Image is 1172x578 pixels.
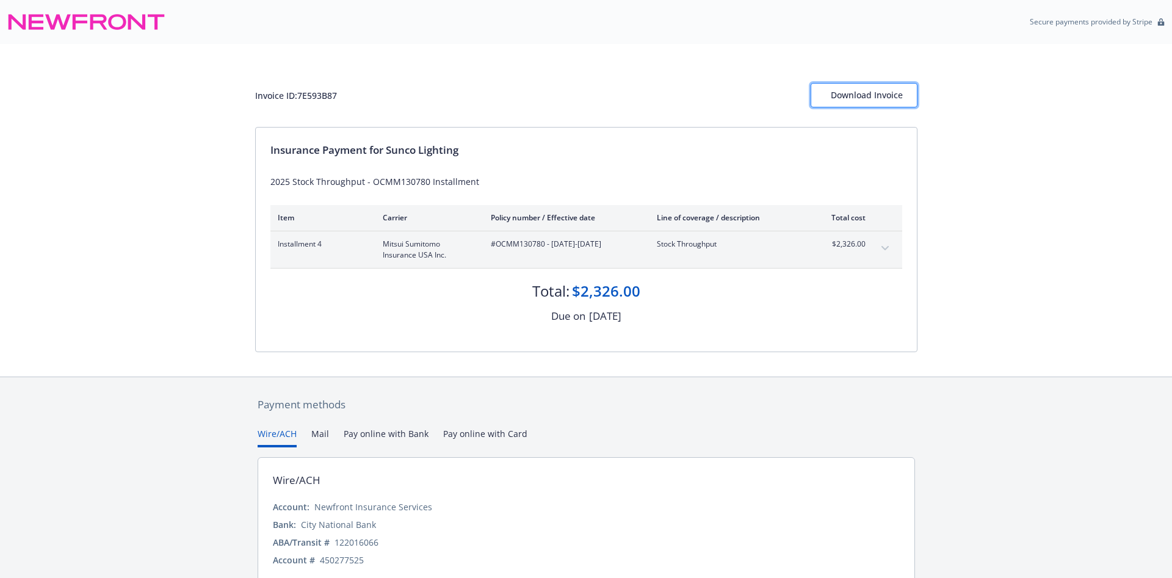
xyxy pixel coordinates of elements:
[311,427,329,447] button: Mail
[258,397,915,413] div: Payment methods
[811,83,917,107] button: Download Invoice
[335,536,378,549] div: 122016066
[301,518,376,531] div: City National Bank
[278,212,363,223] div: Item
[551,308,585,324] div: Due on
[344,427,429,447] button: Pay online with Bank
[383,239,471,261] span: Mitsui Sumitomo Insurance USA Inc.
[320,554,364,566] div: 450277525
[273,518,296,531] div: Bank:
[278,239,363,250] span: Installment 4
[270,175,902,188] div: 2025 Stock Throughput - OCMM130780 Installment
[443,427,527,447] button: Pay online with Card
[589,308,621,324] div: [DATE]
[383,212,471,223] div: Carrier
[657,239,800,250] span: Stock Throughput
[657,212,800,223] div: Line of coverage / description
[532,281,570,302] div: Total:
[270,142,902,158] div: Insurance Payment for Sunco Lighting
[875,239,895,258] button: expand content
[491,212,637,223] div: Policy number / Effective date
[314,500,432,513] div: Newfront Insurance Services
[820,239,866,250] span: $2,326.00
[273,472,320,488] div: Wire/ACH
[258,427,297,447] button: Wire/ACH
[572,281,640,302] div: $2,326.00
[273,554,315,566] div: Account #
[820,212,866,223] div: Total cost
[270,231,902,268] div: Installment 4Mitsui Sumitomo Insurance USA Inc.#OCMM130780 - [DATE]-[DATE]Stock Throughput$2,326....
[491,239,637,250] span: #OCMM130780 - [DATE]-[DATE]
[273,500,309,513] div: Account:
[273,536,330,549] div: ABA/Transit #
[1030,16,1152,27] p: Secure payments provided by Stripe
[255,89,337,102] div: Invoice ID: 7E593B87
[831,84,897,107] div: Download Invoice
